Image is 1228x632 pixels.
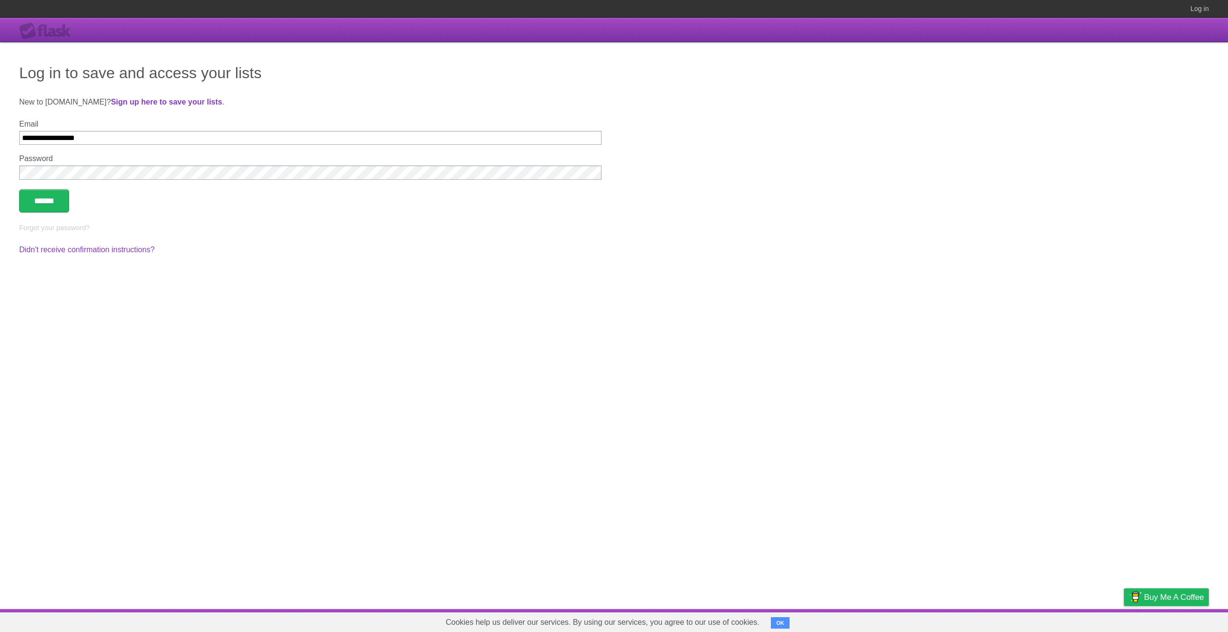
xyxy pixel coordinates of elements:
a: Suggest a feature [1148,611,1209,630]
label: Email [19,120,602,129]
a: Privacy [1111,611,1136,630]
a: Sign up here to save your lists [111,98,222,106]
img: Buy me a coffee [1129,589,1142,605]
a: Developers [1028,611,1067,630]
a: Didn't receive confirmation instructions? [19,246,154,254]
a: About [996,611,1016,630]
p: New to [DOMAIN_NAME]? . [19,96,1209,108]
a: Terms [1079,611,1100,630]
button: OK [771,617,790,629]
div: Flask [19,23,77,40]
span: Buy me a coffee [1144,589,1204,606]
a: Buy me a coffee [1124,588,1209,606]
label: Password [19,154,602,163]
span: Cookies help us deliver our services. By using our services, you agree to our use of cookies. [436,613,769,632]
a: Forgot your password? [19,224,90,232]
h1: Log in to save and access your lists [19,61,1209,84]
